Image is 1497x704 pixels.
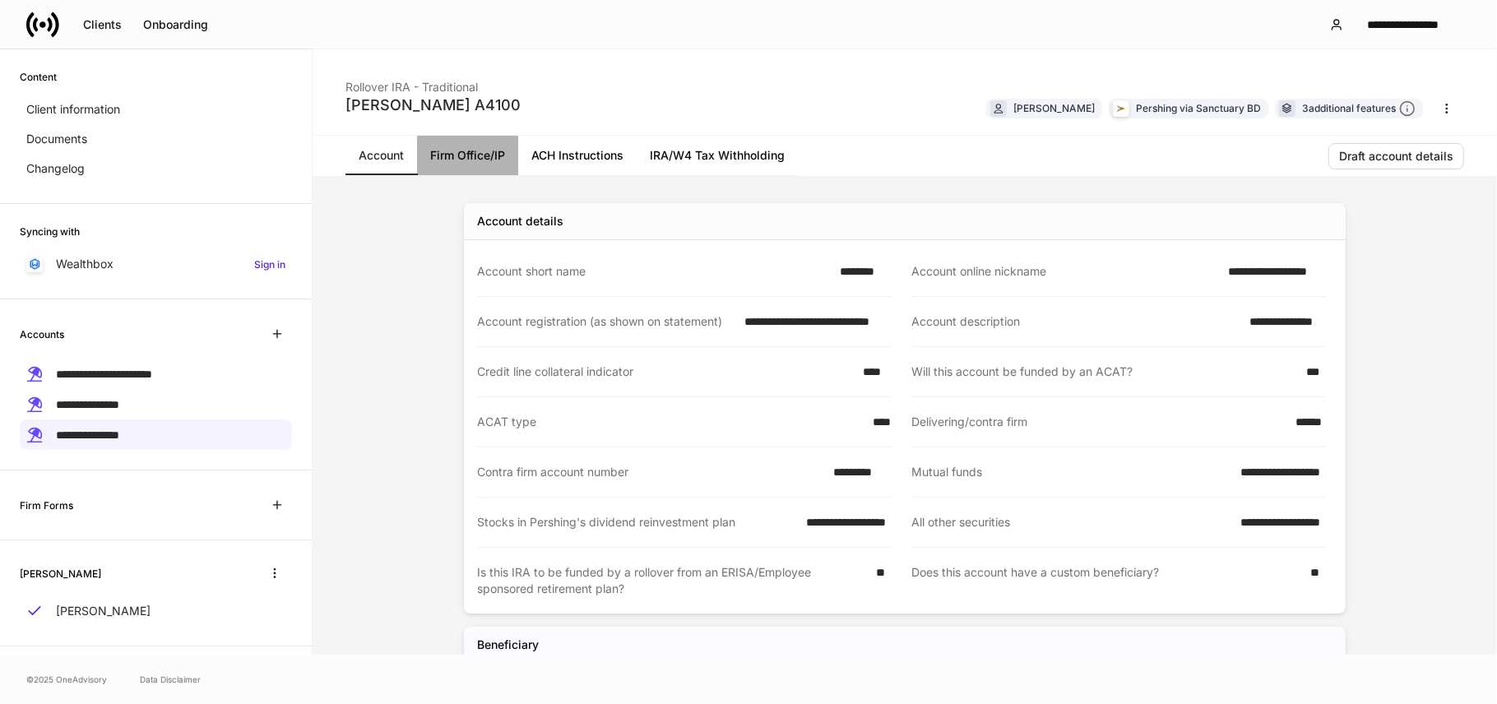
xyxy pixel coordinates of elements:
button: Draft account details [1328,143,1464,169]
p: [PERSON_NAME] [56,603,151,619]
div: 3 additional features [1302,100,1416,118]
div: Pershing via Sanctuary BD [1136,100,1261,116]
div: Does this account have a custom beneficiary? [911,564,1300,597]
a: IRA/W4 Tax Withholding [637,136,798,175]
p: Wealthbox [56,256,114,272]
h5: Beneficiary [477,637,539,653]
div: [PERSON_NAME] A4100 [345,95,521,115]
p: Changelog [26,160,85,177]
h6: Syncing with [20,224,80,239]
a: ACH Instructions [518,136,637,175]
a: Client information [20,95,292,124]
h6: [PERSON_NAME] [20,566,101,581]
p: Client information [26,101,120,118]
a: WealthboxSign in [20,249,292,279]
p: Documents [26,131,87,147]
div: Will this account be funded by an ACAT? [911,364,1296,380]
h6: Sign in [254,257,285,272]
div: Clients [83,19,122,30]
div: Is this IRA to be funded by a rollover from an ERISA/Employee sponsored retirement plan? [477,564,866,597]
div: All other securities [911,514,1231,530]
div: Contra firm account number [477,464,823,480]
div: Account short name [477,263,830,280]
div: Draft account details [1339,151,1453,162]
div: ACAT type [477,414,863,430]
div: Mutual funds [911,464,1231,480]
div: Credit line collateral indicator [477,364,853,380]
button: Onboarding [132,12,219,38]
div: [PERSON_NAME] [1013,100,1095,116]
h6: Accounts [20,327,64,342]
h6: Firm Forms [20,498,73,513]
button: Clients [72,12,132,38]
div: Onboarding [143,19,208,30]
div: Account registration (as shown on statement) [477,313,735,330]
div: Stocks in Pershing's dividend reinvestment plan [477,514,797,530]
span: © 2025 OneAdvisory [26,673,107,686]
div: Account online nickname [911,263,1218,280]
div: Account details [477,213,563,229]
div: Account description [911,313,1240,330]
h6: Content [20,69,57,85]
a: Changelog [20,154,292,183]
div: Delivering/contra firm [911,414,1286,430]
a: Account [345,136,417,175]
div: Rollover IRA - Traditional [345,69,521,95]
a: Documents [20,124,292,154]
a: [PERSON_NAME] [20,596,292,626]
a: Firm Office/IP [417,136,518,175]
a: Data Disclaimer [140,673,201,686]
